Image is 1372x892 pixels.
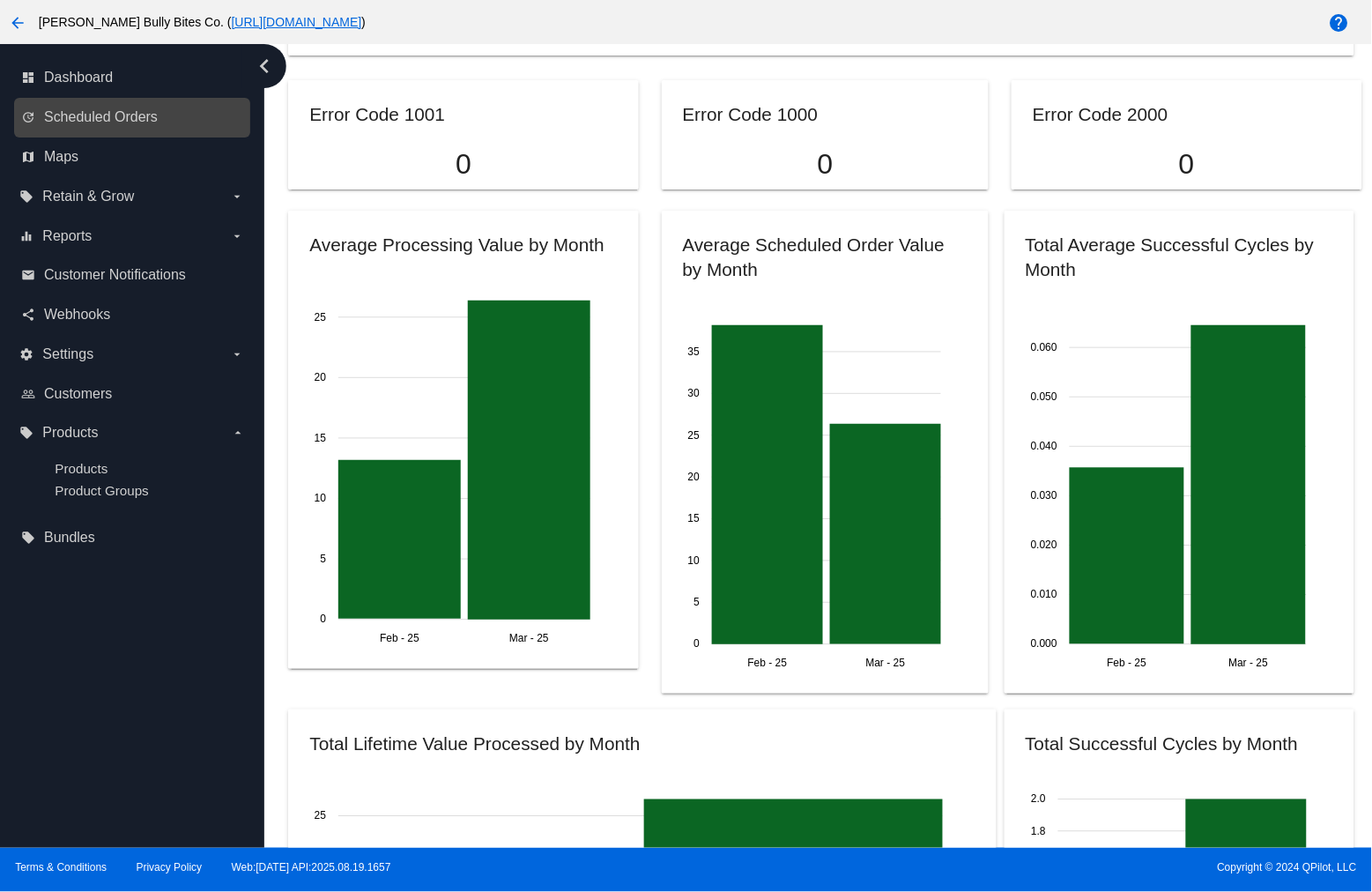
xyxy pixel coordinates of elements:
h2: Error Code 1000 [683,104,819,124]
text: 5 [693,597,700,609]
text: 35 [687,346,700,358]
text: Feb - 25 [747,657,787,669]
text: 20 [687,471,700,483]
a: Privacy Policy [137,861,203,873]
i: map [21,150,35,164]
i: settings [19,347,33,361]
text: 0.030 [1030,490,1057,502]
span: Customers [44,386,112,402]
text: 0.000 [1030,638,1057,650]
i: chevron_left [250,52,278,80]
h2: Average Processing Value by Month [309,234,604,255]
p: 0 [683,148,968,181]
text: 0.010 [1030,589,1057,601]
text: 0.060 [1030,341,1057,353]
text: 2.0 [1031,793,1046,806]
span: Maps [44,149,78,165]
h2: Error Code 2000 [1033,104,1168,124]
i: dashboard [21,71,35,85]
text: 5 [321,553,327,565]
i: arrow_drop_down [231,347,245,361]
a: map Maps [21,143,245,171]
text: Feb - 25 [381,632,420,644]
span: Products [42,425,98,441]
text: 30 [687,388,700,400]
h2: Total Successful Cycles by Month [1026,733,1299,754]
text: 10 [687,554,700,567]
text: 0.020 [1030,539,1057,552]
a: Products [55,461,108,476]
i: arrow_drop_down [231,229,245,243]
text: Mar - 25 [1228,657,1268,669]
mat-icon: arrow_back [7,12,28,33]
span: Customer Notifications [44,267,186,283]
i: share [21,308,35,322]
i: people_outline [21,387,35,401]
a: people_outline Customers [21,380,245,408]
a: share Webhooks [21,301,245,329]
text: 25 [315,311,327,323]
span: Scheduled Orders [44,109,158,125]
i: arrow_drop_down [231,426,245,440]
p: 0 [309,148,617,181]
text: 0.040 [1030,441,1057,453]
text: Mar - 25 [510,632,550,644]
text: 10 [315,493,327,505]
text: 0 [693,638,700,650]
h2: Average Scheduled Order Value by Month [683,234,946,279]
i: local_offer [19,190,33,204]
span: Retain & Grow [42,189,134,204]
span: Dashboard [44,70,113,85]
text: 0.050 [1030,391,1057,404]
i: email [21,268,35,282]
text: 0 [321,613,327,626]
i: local_offer [19,426,33,440]
h2: Total Lifetime Value Processed by Month [309,733,640,754]
a: Web:[DATE] API:2025.08.19.1657 [232,861,391,873]
a: dashboard Dashboard [21,63,245,92]
mat-icon: help [1329,12,1350,33]
h2: Total Average Successful Cycles by Month [1026,234,1315,279]
text: 25 [315,810,327,822]
text: 15 [315,432,327,444]
span: Settings [42,346,93,362]
text: Feb - 25 [1107,657,1146,669]
a: update Scheduled Orders [21,103,245,131]
text: 15 [687,513,700,525]
span: [PERSON_NAME] Bully Bites Co. ( ) [39,15,366,29]
p: 0 [1033,148,1340,181]
a: local_offer Bundles [21,524,245,552]
span: Copyright © 2024 QPilot, LLC [701,861,1357,873]
i: update [21,110,35,124]
a: [URL][DOMAIN_NAME] [232,15,362,29]
span: Webhooks [44,307,110,323]
text: 20 [315,372,327,384]
text: 25 [687,429,700,442]
i: local_offer [21,531,35,545]
a: Terms & Conditions [15,861,107,873]
h2: Error Code 1001 [309,104,445,124]
i: arrow_drop_down [231,190,245,204]
span: Reports [42,228,92,244]
span: Bundles [44,530,95,546]
a: Product Groups [55,483,148,498]
text: Mar - 25 [865,657,905,669]
text: 1.8 [1031,825,1046,837]
i: equalizer [19,229,33,243]
a: email Customer Notifications [21,261,245,289]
